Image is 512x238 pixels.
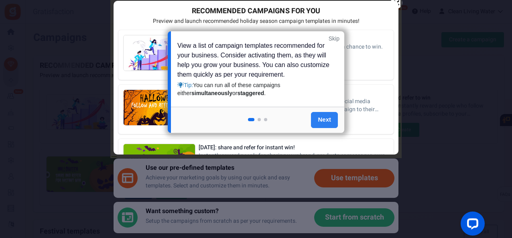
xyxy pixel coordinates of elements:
[191,90,232,96] strong: simultaneously
[237,90,264,96] strong: staggered
[311,112,338,128] a: Next
[329,35,339,43] a: Skip
[177,82,280,96] span: You can run all of these campaigns either or .
[177,81,330,97] div: Tip:
[177,41,330,97] div: View a list of campaign templates recommended for your business. Consider activating them, as the...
